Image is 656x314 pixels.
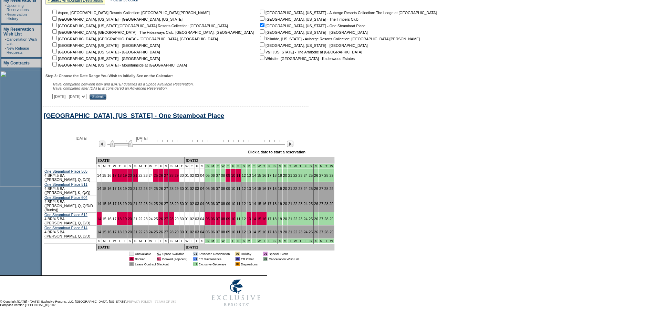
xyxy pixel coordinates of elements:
[175,173,179,178] a: 29
[195,164,200,169] td: F
[288,173,292,178] a: 21
[3,27,34,37] a: My Reservation Wish List
[259,50,362,54] nobr: Vail, [US_STATE] - The Arrabelle at [GEOGRAPHIC_DATA]
[206,217,210,221] a: 05
[211,173,215,178] a: 06
[267,217,271,221] a: 17
[185,202,189,206] a: 01
[117,186,122,191] a: 18
[299,202,303,206] a: 23
[51,30,254,34] nobr: [GEOGRAPHIC_DATA], [GEOGRAPHIC_DATA] - The Hideaways Club: [GEOGRAPHIC_DATA], [GEOGRAPHIC_DATA]
[259,37,420,41] nobr: Telluride, [US_STATE] - Auberge Resorts Collection: [GEOGRAPHIC_DATA][PERSON_NAME]
[309,186,313,191] a: 25
[309,173,313,178] a: 25
[272,217,277,221] a: 18
[5,37,6,45] td: ·
[107,230,112,234] a: 16
[216,186,220,191] a: 07
[319,186,323,191] a: 27
[149,173,153,178] a: 24
[267,202,271,206] a: 17
[262,217,267,221] a: 16
[314,230,318,234] a: 26
[102,164,107,169] td: M
[5,46,6,54] td: ·
[127,164,133,169] td: S
[123,186,127,191] a: 19
[190,230,194,234] a: 02
[231,202,235,206] a: 10
[248,150,305,154] div: Click a date to start a reservation
[133,173,137,178] a: 21
[175,202,179,206] a: 29
[133,202,137,206] a: 21
[3,61,30,65] a: My Contracts
[252,173,256,178] a: 14
[180,217,184,221] a: 30
[231,217,235,221] a: 10
[259,17,358,21] nobr: [GEOGRAPHIC_DATA], [US_STATE] - The Timbers Club
[257,217,261,221] a: 15
[112,164,117,169] td: W
[221,217,225,221] a: 08
[174,164,179,169] td: M
[175,186,179,191] a: 29
[76,136,87,140] span: [DATE]
[221,202,225,206] a: 08
[252,217,256,221] a: 14
[154,202,158,206] a: 25
[272,173,277,178] a: 18
[252,230,256,234] a: 14
[206,186,210,191] a: 05
[159,230,163,234] a: 26
[236,230,240,234] a: 11
[226,230,230,234] a: 09
[262,230,267,234] a: 16
[155,300,177,303] a: TERMS OF USE
[7,37,37,45] a: Cancellation Wish List
[185,164,190,169] td: W
[45,74,173,78] b: Step 3: Choose the Date Range You Wish to Initially See on the Calendar:
[133,164,138,169] td: S
[123,202,127,206] a: 19
[190,202,194,206] a: 02
[138,164,143,169] td: M
[236,202,240,206] a: 11
[154,186,158,191] a: 25
[117,164,122,169] td: T
[185,173,189,178] a: 01
[231,173,235,178] a: 10
[278,217,282,221] a: 19
[179,164,185,169] td: T
[236,186,240,191] a: 11
[51,17,183,21] nobr: [GEOGRAPHIC_DATA], [US_STATE] - [GEOGRAPHIC_DATA], [US_STATE]
[206,202,210,206] a: 05
[51,43,160,48] nobr: [GEOGRAPHIC_DATA], [US_STATE] - [GEOGRAPHIC_DATA]
[102,217,106,221] a: 15
[257,230,261,234] a: 15
[330,202,334,206] a: 29
[293,217,298,221] a: 22
[128,173,132,178] a: 20
[44,182,87,186] a: One Steamboat Place 511
[303,202,308,206] a: 24
[195,173,199,178] a: 03
[159,217,163,221] a: 26
[169,164,174,169] td: S
[267,186,271,191] a: 17
[330,173,334,178] a: 29
[164,164,169,169] td: S
[159,186,163,191] a: 26
[128,186,132,191] a: 20
[169,186,174,191] a: 28
[97,202,101,206] a: 14
[164,202,168,206] a: 27
[252,186,256,191] a: 14
[180,186,184,191] a: 30
[303,173,308,178] a: 24
[164,230,168,234] a: 27
[44,226,87,230] a: One Steamboat Place 614
[303,217,308,221] a: 24
[293,173,298,178] a: 22
[247,202,251,206] a: 13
